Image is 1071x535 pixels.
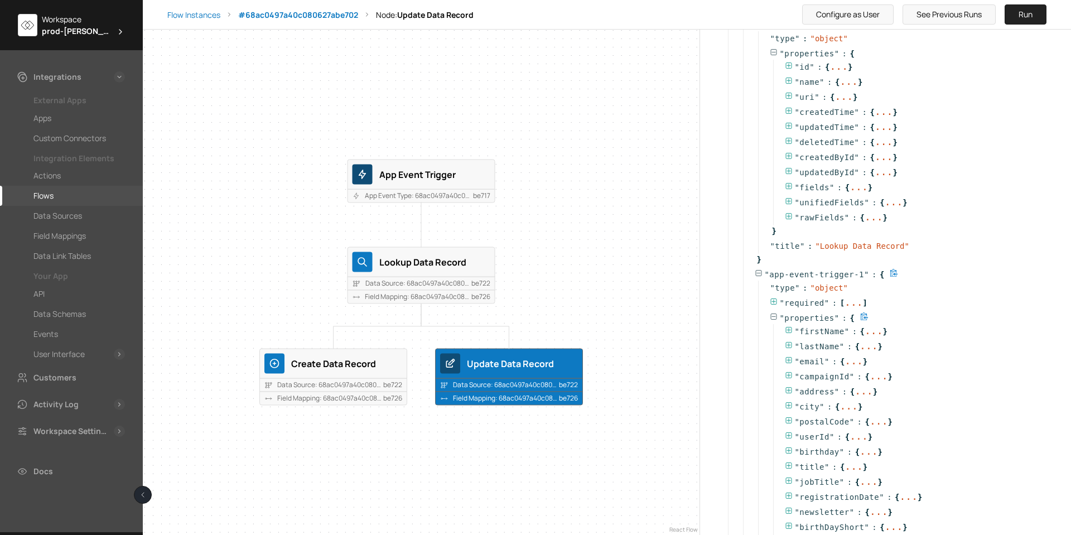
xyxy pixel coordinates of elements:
span: " object " [810,283,847,292]
span: " [794,78,799,86]
div: ... [875,124,893,129]
a: Docs [16,465,125,478]
span: jobTitle [799,478,839,486]
span: newsletter [799,508,849,517]
span: { [870,107,874,118]
div: ... [900,494,918,499]
span: } [858,401,862,413]
span: " [855,108,860,117]
span: " [855,138,860,147]
g: Edge from lookup-data-record to update-data-record [421,304,509,349]
span: { [855,341,860,353]
span: : [872,197,877,209]
span: " [794,387,799,396]
span: } [878,446,882,458]
div: Customers [33,371,76,384]
span: { [870,122,874,133]
span: " [819,402,824,411]
span: } [755,254,761,266]
div: ... [860,449,878,454]
span: Field Mapping: 68ac0497a40c080627a [453,394,559,403]
span: : [847,446,852,458]
a: Activity Log [16,398,109,411]
span: : [832,356,837,368]
span: : [842,386,847,398]
a: Data Schemas [33,307,125,321]
span: Data Source: 68ac0497a40c080627a [453,380,559,390]
span: " [795,283,800,292]
div: ... [845,358,863,364]
span: be726 [559,394,578,403]
div: Lookup Data Record [379,254,490,269]
span: " [824,462,829,471]
span: : [842,312,847,324]
span: " [770,242,775,250]
span: be722 [559,380,578,390]
span: } [863,356,867,368]
span: " [800,242,805,250]
span: " [794,372,799,381]
div: Data Link Tables [33,249,91,263]
span: be717 [473,191,490,201]
span: app-event-trigger-1 [769,270,864,279]
span: } [853,91,857,103]
div: Integrations [33,70,81,84]
a: Events [33,327,125,341]
span: Field Mapping: 68ac0497a40c080627a [365,292,471,302]
span: " [794,213,799,222]
span: " [794,62,799,71]
span: be722 [383,380,402,390]
span: { [850,312,855,324]
div: Workspace [42,13,125,25]
div: ... [845,300,863,305]
span: { [835,76,840,88]
span: " [779,314,784,322]
span: city [799,402,819,411]
div: Flow Instances [167,9,220,21]
a: React Flow attribution [669,526,698,533]
span: " [845,213,850,222]
div: ... [870,509,888,514]
div: ... [855,388,873,394]
span: properties [784,49,834,58]
div: ... [865,328,883,334]
span: createdTime [799,108,854,117]
span: " [855,153,860,162]
div: iconLookup Data RecordData Source: 68ac0497a40c080627abe722Field Mapping: 68ac0497a40c080627abe726 [348,247,495,277]
span: " [794,462,799,471]
span: } [883,212,887,224]
a: Flows [33,189,125,203]
span: " [770,34,775,43]
a: User Interface [33,348,109,361]
div: User Interface [33,348,85,361]
a: Actions [33,169,125,182]
span: Data Source: 68ac0497a40c080627abe722 [365,279,490,288]
div: Update Data Record [467,356,578,370]
span: updatedTime [799,123,854,132]
span: " [840,447,845,456]
span: address [799,387,834,396]
span: " [794,478,799,486]
span: be722 [471,279,490,288]
span: be726 [471,292,490,302]
div: Docs [33,465,53,478]
div: ... [875,169,893,175]
div: ... [865,214,883,220]
span: " [840,478,845,486]
a: Integrations [16,70,109,84]
span: " [764,270,769,279]
span: : [822,91,827,103]
span: { [870,137,874,148]
span: : [862,137,867,148]
span: } [770,225,776,237]
div: iconUpdate Data Record [435,349,583,379]
span: [ [840,297,845,309]
span: : [887,491,892,503]
span: } [893,107,897,118]
span: : [847,341,852,353]
span: " [794,342,799,351]
div: Field Mappings [33,229,86,243]
span: : [862,152,867,163]
a: Workspace Settings [16,425,109,438]
span: email [799,357,824,366]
